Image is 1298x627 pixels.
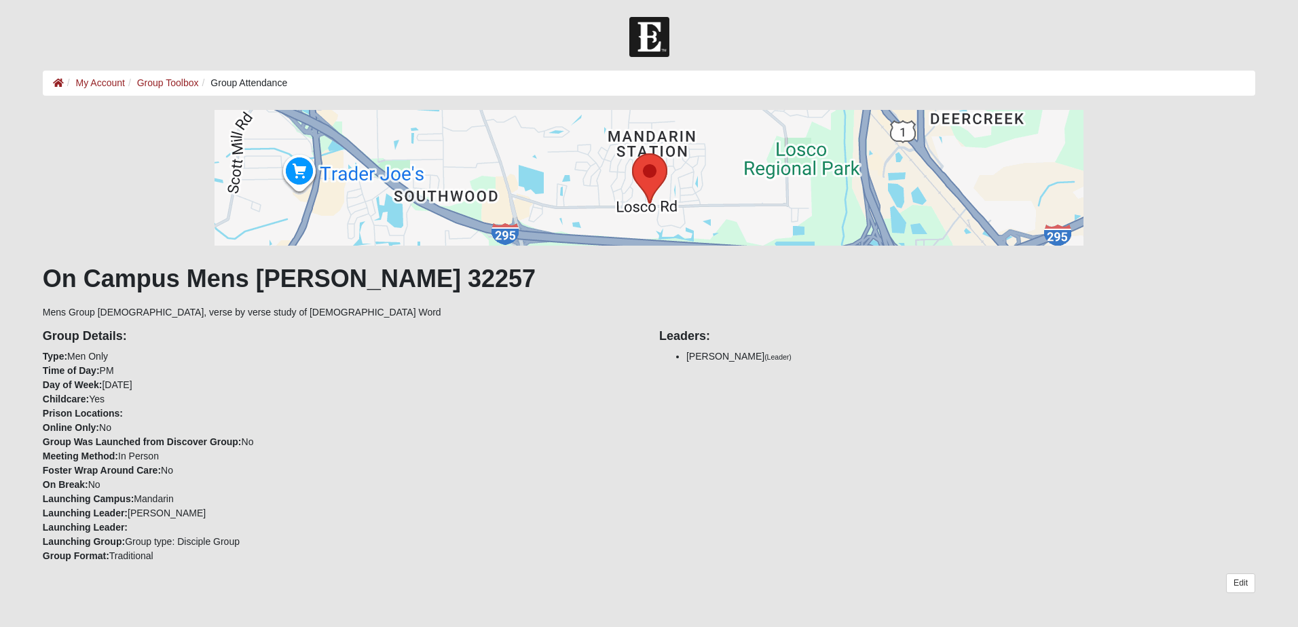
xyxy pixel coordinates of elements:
strong: Group Format: [43,550,109,561]
strong: Day of Week: [43,379,103,390]
li: Group Attendance [199,76,288,90]
strong: Meeting Method: [43,451,118,461]
strong: Launching Campus: [43,493,134,504]
a: Group Toolbox [137,77,199,88]
a: Edit [1226,573,1255,593]
strong: Time of Day: [43,365,100,376]
strong: Prison Locations: [43,408,123,419]
li: [PERSON_NAME] [686,349,1255,364]
h1: On Campus Mens [PERSON_NAME] 32257 [43,264,1255,293]
h4: Leaders: [659,329,1255,344]
strong: Launching Group: [43,536,125,547]
img: Church of Eleven22 Logo [629,17,669,57]
div: Men Only PM [DATE] Yes No No In Person No No Mandarin [PERSON_NAME] Group type: Disciple Group Tr... [33,320,649,563]
strong: On Break: [43,479,88,490]
strong: Type: [43,351,67,362]
strong: Group Was Launched from Discover Group: [43,436,242,447]
a: My Account [76,77,125,88]
strong: Online Only: [43,422,99,433]
strong: Launching Leader: [43,508,128,518]
strong: Childcare: [43,394,89,404]
h4: Group Details: [43,329,639,344]
small: (Leader) [764,353,792,361]
strong: Foster Wrap Around Care: [43,465,161,476]
strong: Launching Leader: [43,522,128,533]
